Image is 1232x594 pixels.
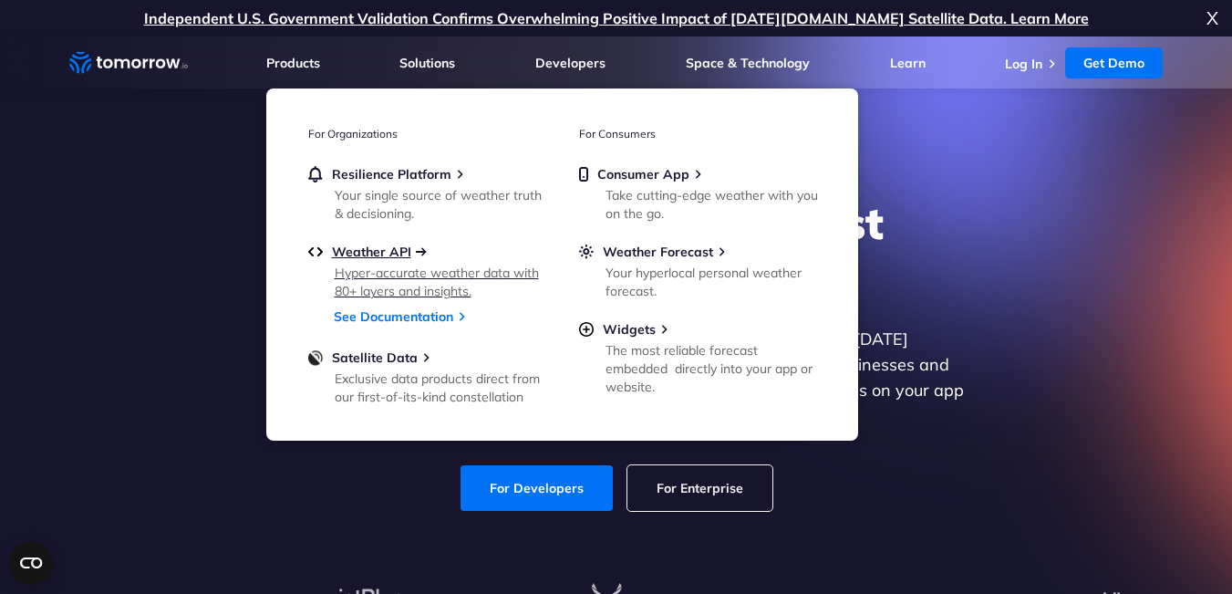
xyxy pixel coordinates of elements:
[890,55,926,71] a: Learn
[334,308,453,325] a: See Documentation
[606,341,818,396] div: The most reliable forecast embedded directly into your app or website.
[264,327,968,429] p: Get reliable and precise weather data through our free API. Count on [DATE][DOMAIN_NAME] for quic...
[332,244,411,260] span: Weather API
[266,55,320,71] a: Products
[461,465,613,511] a: For Developers
[579,127,816,141] h3: For Consumers
[69,49,188,77] a: Home link
[579,166,588,182] img: mobile.svg
[308,349,323,366] img: satellite-data-menu.png
[603,321,656,338] span: Widgets
[579,321,816,392] a: WidgetsThe most reliable forecast embedded directly into your app or website.
[1065,47,1163,78] a: Get Demo
[335,186,547,223] div: Your single source of weather truth & decisioning.
[606,264,818,300] div: Your hyperlocal personal weather forecast.
[399,55,455,71] a: Solutions
[308,244,323,260] img: api.svg
[579,321,594,338] img: plus-circle.svg
[332,349,418,366] span: Satellite Data
[308,349,545,402] a: Satellite DataExclusive data products direct from our first-of-its-kind constellation
[603,244,713,260] span: Weather Forecast
[606,186,818,223] div: Take cutting-edge weather with you on the go.
[308,244,545,297] a: Weather APIHyper-accurate weather data with 80+ layers and insights.
[535,55,606,71] a: Developers
[597,166,689,182] span: Consumer App
[579,166,816,219] a: Consumer AppTake cutting-edge weather with you on the go.
[308,166,545,219] a: Resilience PlatformYour single source of weather truth & decisioning.
[308,127,545,141] h3: For Organizations
[9,541,53,585] button: Open CMP widget
[335,264,547,300] div: Hyper-accurate weather data with 80+ layers and insights.
[686,55,810,71] a: Space & Technology
[308,166,323,182] img: bell.svg
[144,9,1089,27] a: Independent U.S. Government Validation Confirms Overwhelming Positive Impact of [DATE][DOMAIN_NAM...
[627,465,772,511] a: For Enterprise
[579,244,816,297] a: Weather ForecastYour hyperlocal personal weather forecast.
[1005,56,1042,72] a: Log In
[335,370,547,406] div: Exclusive data products direct from our first-of-its-kind constellation
[579,244,594,260] img: sun.svg
[264,195,968,305] h1: Explore the World’s Best Weather API
[332,166,451,182] span: Resilience Platform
